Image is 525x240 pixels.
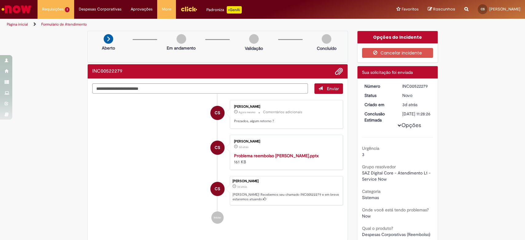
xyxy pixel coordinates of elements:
[41,22,87,27] a: Formulário de Atendimento
[233,192,340,202] p: [PERSON_NAME]! Recebemos seu chamado INC00522279 e em breve estaremos atuando.
[79,6,121,12] span: Despesas Corporativas
[362,170,432,182] span: SAZ Digital Core - Atendimento L1 - Service Now
[327,86,339,91] span: Enviar
[210,182,225,196] div: Caio Marcio Nunes De Souza
[234,119,336,124] p: Prezados, algum retorno ?
[234,153,319,158] a: Problema reembolso [PERSON_NAME].pptx
[162,6,171,12] span: More
[237,185,247,189] span: 3d atrás
[362,232,430,237] span: Despesas Corporativas (Reembolso)
[206,6,242,14] div: Padroniza
[92,69,122,74] h2: INC00522279 Histórico de tíquete
[210,106,225,120] div: Caio Marcio Nunes De Souza
[360,92,398,98] dt: Status
[362,213,371,219] span: Now
[92,176,343,206] li: Caio Marcio Nunes De Souza
[357,31,438,43] div: Opções do Incidente
[360,111,398,123] dt: Conclusão Estimada
[1,3,32,15] img: ServiceNow
[233,179,340,183] div: [PERSON_NAME]
[234,105,336,109] div: [PERSON_NAME]
[360,102,398,108] dt: Criado em
[360,83,398,89] dt: Número
[362,189,380,194] b: Categoria
[234,140,336,143] div: [PERSON_NAME]
[362,152,364,157] span: 3
[239,110,255,114] time: 28/08/2025 14:27:19
[249,34,259,44] img: img-circle-grey.png
[167,45,196,51] p: Em andamento
[362,48,433,58] button: Cancelar Incidente
[245,45,263,51] p: Validação
[402,102,417,107] span: 3d atrás
[102,45,115,51] p: Aberto
[215,106,220,120] span: CS
[92,94,343,230] ul: Histórico de tíquete
[215,140,220,155] span: CS
[402,6,419,12] span: Favoritos
[428,6,455,12] a: Rascunhos
[402,92,431,98] div: Novo
[317,45,336,51] p: Concluído
[181,4,197,14] img: click_logo_yellow_360x200.png
[42,6,64,12] span: Requisições
[314,83,343,94] button: Enviar
[402,111,431,117] div: [DATE] 11:28:26
[362,146,379,151] b: Urgência
[65,7,70,12] span: 1
[239,145,249,149] time: 26/08/2025 09:28:12
[433,6,455,12] span: Rascunhos
[239,110,255,114] span: Agora mesmo
[362,207,429,213] b: Onde você está tendo problemas?
[210,141,225,155] div: Caio Marcio Nunes De Souza
[239,145,249,149] span: 3d atrás
[322,34,331,44] img: img-circle-grey.png
[237,185,247,189] time: 26/08/2025 09:28:26
[215,182,220,196] span: CS
[362,164,396,170] b: Grupo resolvedor
[362,226,393,231] b: Qual o produto?
[263,110,302,115] small: Comentários adicionais
[489,6,520,12] span: [PERSON_NAME]
[234,153,336,165] div: 161 KB
[177,34,186,44] img: img-circle-grey.png
[227,6,242,14] p: +GenAi
[481,7,485,11] span: CS
[402,83,431,89] div: INC00522279
[131,6,153,12] span: Aprovações
[335,67,343,75] button: Adicionar anexos
[5,19,345,30] ul: Trilhas de página
[7,22,28,27] a: Página inicial
[92,83,308,94] textarea: Digite sua mensagem aqui...
[362,195,379,200] span: Sistemas
[362,70,413,75] span: Sua solicitação foi enviada
[104,34,113,44] img: arrow-next.png
[402,102,431,108] div: 26/08/2025 09:28:26
[402,102,417,107] time: 26/08/2025 09:28:26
